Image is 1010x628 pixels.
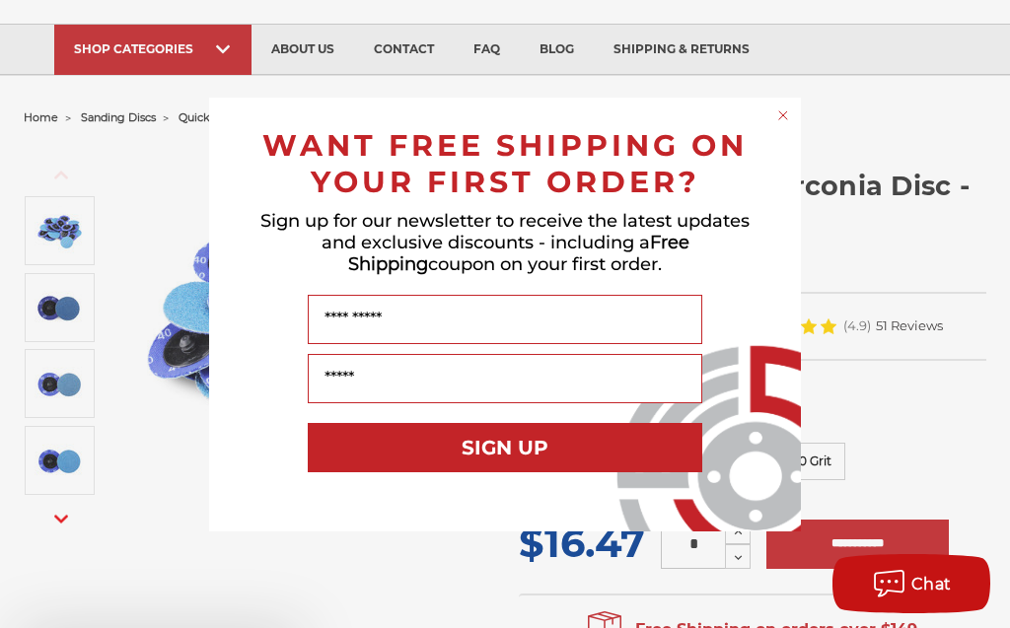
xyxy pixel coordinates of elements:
[260,210,750,275] span: Sign up for our newsletter to receive the latest updates and exclusive discounts - including a co...
[308,423,702,472] button: SIGN UP
[832,554,990,613] button: Chat
[262,127,748,200] span: WANT FREE SHIPPING ON YOUR FIRST ORDER?
[911,575,952,593] span: Chat
[773,105,793,125] button: Close dialog
[348,232,689,275] span: Free Shipping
